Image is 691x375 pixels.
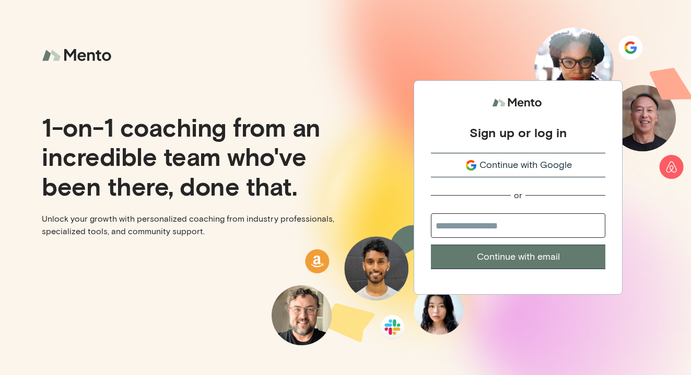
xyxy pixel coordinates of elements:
[42,213,337,238] p: Unlock your growth with personalized coaching from industry professionals, specialized tools, and...
[479,158,572,172] span: Continue with Google
[431,153,605,177] button: Continue with Google
[470,125,567,140] div: Sign up or log in
[42,112,337,200] p: 1-on-1 coaching from an incredible team who've been there, done that.
[514,190,522,201] div: or
[42,42,115,69] img: logo
[492,93,544,113] img: logo.svg
[431,245,605,269] button: Continue with email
